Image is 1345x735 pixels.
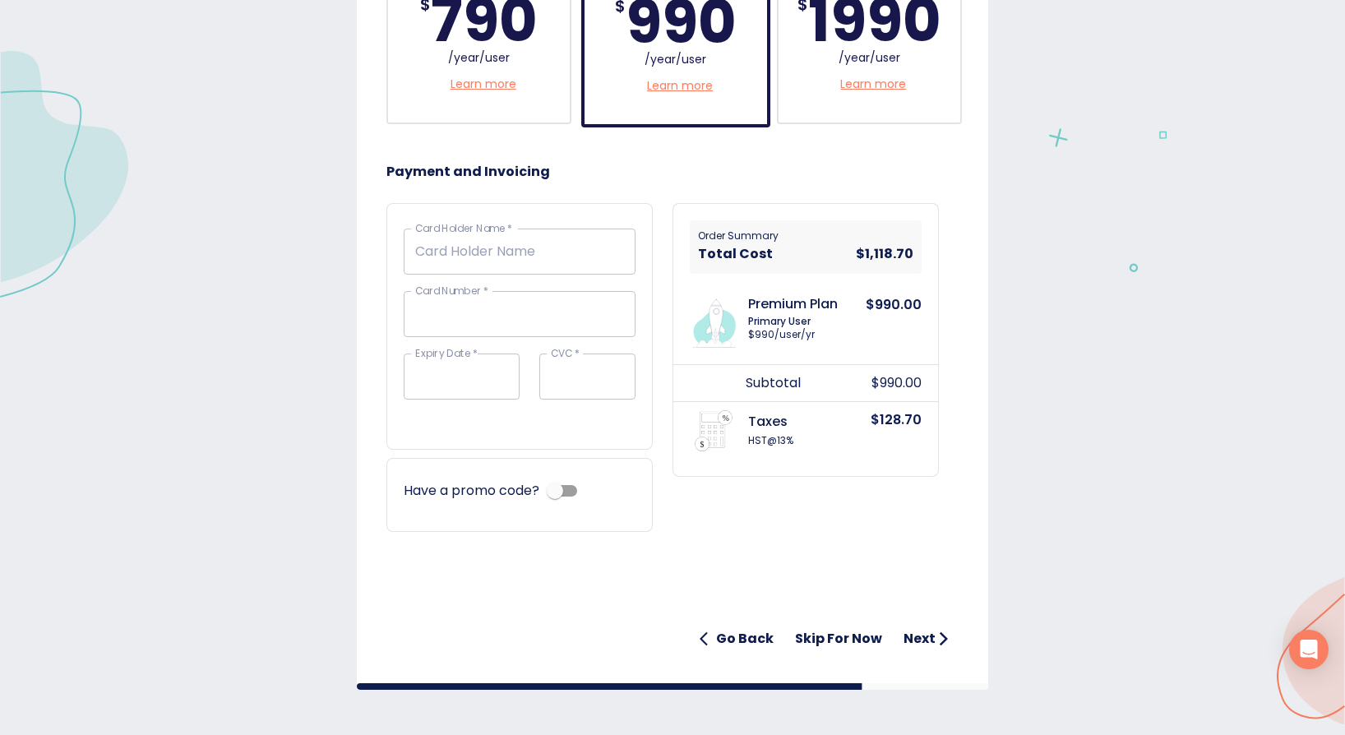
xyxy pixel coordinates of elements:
p: Primary User [748,316,884,327]
h6: Next [904,627,936,650]
a: Learn more [451,76,516,93]
p: HST @ 13 % [748,433,884,448]
h6: Total Cost [698,243,773,266]
iframe: Secure card number input frame [415,306,624,320]
img: taxes.svg [693,410,734,451]
h6: $1,118.70 [856,243,913,266]
input: Card Holder Name [404,229,636,275]
h6: Payment and Invoicing [386,160,959,183]
p: Premium Plan [748,296,884,312]
h6: Skip for now [795,627,882,650]
h6: Go Back [716,627,774,650]
p: Subtotal [746,373,880,393]
a: Learn more [840,76,906,93]
p: Order Summary [698,229,779,243]
p: $ 990 /user/ yr [748,327,884,342]
p: $990.00 [866,295,922,348]
div: Open Intercom Messenger [1289,630,1329,669]
p: Have a promo code? [404,481,539,501]
iframe: Secure CVC input frame [551,368,625,382]
button: Next [897,622,959,655]
p: $990.00 [871,373,922,393]
p: $128.70 [871,410,922,451]
a: Learn more [647,77,713,95]
img: Premium.svg [686,290,742,348]
button: Go Back [693,622,780,655]
button: Skip for now [788,622,889,655]
iframe: Secure expiration date input frame [415,368,508,382]
p: Taxes [748,414,884,429]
